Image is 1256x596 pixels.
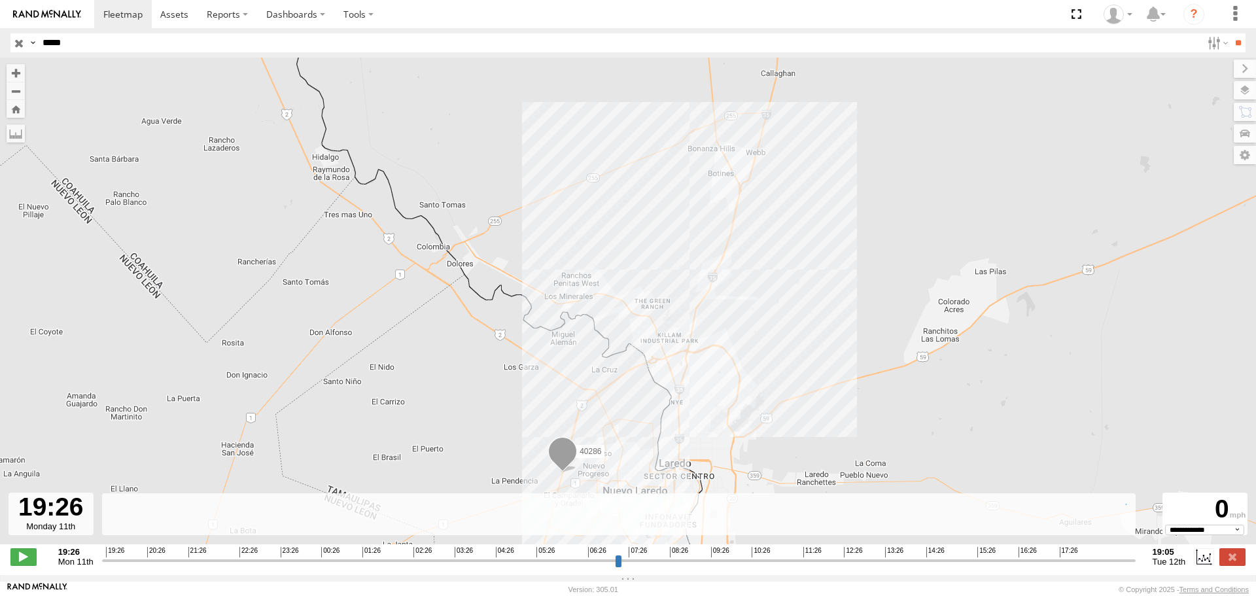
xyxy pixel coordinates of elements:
span: 03:26 [455,547,473,557]
span: 11:26 [803,547,822,557]
i: ? [1183,4,1204,25]
span: 22:26 [239,547,258,557]
button: Zoom out [7,82,25,100]
label: Search Query [27,33,38,52]
strong: 19:26 [58,547,94,557]
span: 07:26 [629,547,647,557]
span: 40286 [580,447,601,456]
span: 02:26 [413,547,432,557]
span: 01:26 [362,547,381,557]
span: 20:26 [147,547,166,557]
span: Mon 11th Aug 2025 [58,557,94,567]
span: Tue 12th Aug 2025 [1153,557,1186,567]
span: 00:26 [321,547,340,557]
div: © Copyright 2025 - [1119,586,1249,593]
span: 12:26 [844,547,862,557]
span: 19:26 [106,547,124,557]
label: Measure [7,124,25,143]
span: 08:26 [670,547,688,557]
span: 05:26 [536,547,555,557]
span: 23:26 [281,547,299,557]
div: Version: 305.01 [568,586,618,593]
span: 10:26 [752,547,770,557]
span: 16:26 [1019,547,1037,557]
span: 06:26 [588,547,606,557]
a: Terms and Conditions [1179,586,1249,593]
a: Visit our Website [7,583,67,596]
button: Zoom Home [7,100,25,118]
div: Caseta Laredo TX [1099,5,1137,24]
label: Close [1219,548,1246,565]
span: 15:26 [977,547,996,557]
img: rand-logo.svg [13,10,81,19]
span: 13:26 [885,547,903,557]
div: 0 [1164,495,1246,525]
span: 14:26 [926,547,945,557]
span: 09:26 [711,547,729,557]
span: 04:26 [496,547,514,557]
button: Zoom in [7,64,25,82]
span: 21:26 [188,547,207,557]
strong: 19:05 [1153,547,1186,557]
label: Search Filter Options [1202,33,1230,52]
label: Play/Stop [10,548,37,565]
span: 17:26 [1060,547,1078,557]
label: Map Settings [1234,146,1256,164]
